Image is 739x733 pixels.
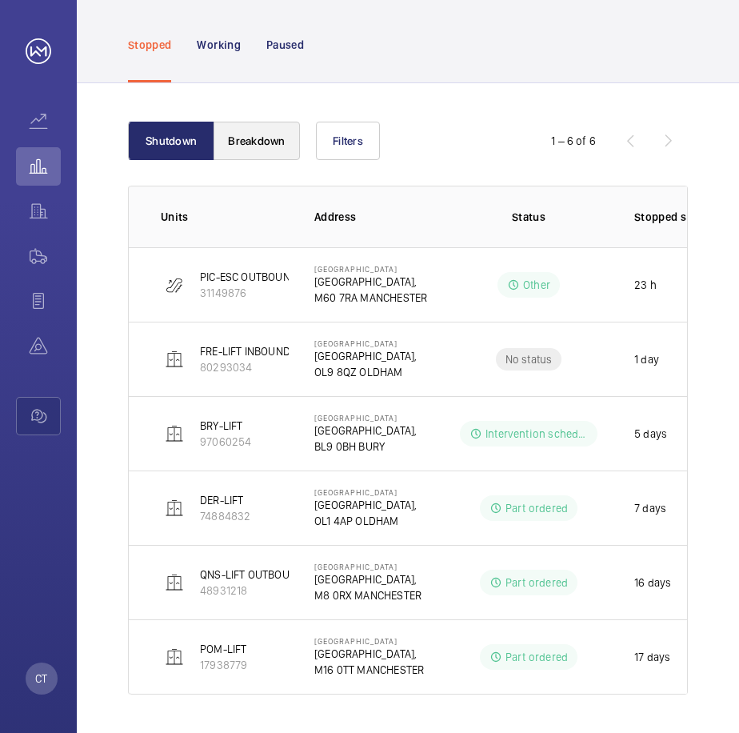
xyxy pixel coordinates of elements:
[35,671,47,687] p: CT
[314,209,449,225] p: Address
[634,209,729,225] p: Stopped since
[314,264,427,274] p: [GEOGRAPHIC_DATA]
[505,575,568,591] p: Part ordered
[200,583,304,599] p: 48931218
[128,122,214,160] button: Shutdown
[634,500,666,516] p: 7 days
[314,662,424,678] p: M16 0TT MANCHESTER
[505,351,553,367] p: No status
[214,122,300,160] button: Breakdown
[314,274,427,290] p: [GEOGRAPHIC_DATA],
[165,275,184,294] img: escalator.svg
[460,209,597,225] p: Status
[165,499,184,518] img: elevator.svg
[314,364,417,380] p: OL9 8QZ OLDHAM
[165,647,184,667] img: elevator.svg
[165,424,184,443] img: elevator.svg
[200,434,251,450] p: 97060254
[314,513,417,529] p: OL1 4AP OLDHAM
[200,343,290,359] p: FRE-LIFT INBOUND
[165,573,184,592] img: elevator.svg
[314,487,417,497] p: [GEOGRAPHIC_DATA]
[634,575,671,591] p: 16 days
[505,649,568,665] p: Part ordered
[200,567,304,583] p: QNS-LIFT OUTBOUND
[200,641,247,657] p: POM-LIFT
[200,508,250,524] p: 74884832
[197,37,240,53] p: Working
[314,497,417,513] p: [GEOGRAPHIC_DATA],
[523,277,550,293] p: Other
[266,37,304,53] p: Paused
[200,492,250,508] p: DER-LIFT
[200,269,298,285] p: PIC-ESC OUTBOUND
[314,290,427,306] p: M60 7RA MANCHESTER
[200,359,290,375] p: 80293034
[161,209,289,225] p: Units
[200,418,251,434] p: BRY-LIFT
[316,122,380,160] button: Filters
[634,277,657,293] p: 23 h
[505,500,568,516] p: Part ordered
[314,587,421,603] p: M8 0RX MANCHESTER
[314,646,424,662] p: [GEOGRAPHIC_DATA],
[551,133,596,149] div: 1 – 6 of 6
[200,285,298,301] p: 31149876
[314,413,417,423] p: [GEOGRAPHIC_DATA]
[165,350,184,369] img: elevator.svg
[314,571,421,587] p: [GEOGRAPHIC_DATA],
[128,37,171,53] p: Stopped
[333,134,363,147] span: Filters
[314,348,417,364] p: [GEOGRAPHIC_DATA],
[634,426,667,442] p: 5 days
[485,426,588,442] p: Intervention scheduled
[314,439,417,455] p: BL9 0BH BURY
[314,338,417,348] p: [GEOGRAPHIC_DATA]
[634,351,659,367] p: 1 day
[314,562,421,571] p: [GEOGRAPHIC_DATA]
[200,657,247,673] p: 17938779
[314,636,424,646] p: [GEOGRAPHIC_DATA]
[634,649,670,665] p: 17 days
[314,423,417,439] p: [GEOGRAPHIC_DATA],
